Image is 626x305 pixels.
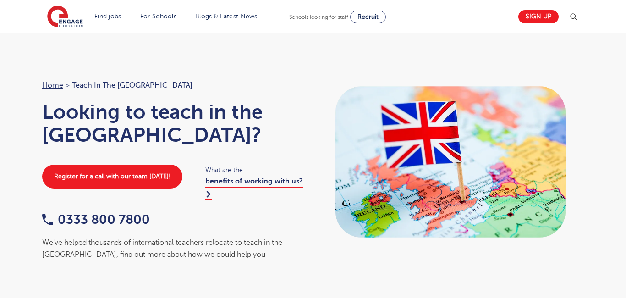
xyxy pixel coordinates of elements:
span: What are the [205,165,304,175]
a: 0333 800 7800 [42,212,150,227]
span: Teach in the [GEOGRAPHIC_DATA] [72,79,192,91]
a: Home [42,81,63,89]
span: Schools looking for staff [289,14,348,20]
img: Engage Education [47,6,83,28]
a: Blogs & Latest News [195,13,258,20]
a: benefits of working with us? [205,177,303,200]
span: > [66,81,70,89]
a: Register for a call with our team [DATE]! [42,165,182,189]
a: Find jobs [94,13,121,20]
span: Recruit [357,13,379,20]
nav: breadcrumb [42,79,304,91]
h1: Looking to teach in the [GEOGRAPHIC_DATA]? [42,100,304,146]
a: For Schools [140,13,176,20]
div: We've helped thousands of international teachers relocate to teach in the [GEOGRAPHIC_DATA], find... [42,237,304,261]
a: Recruit [350,11,386,23]
a: Sign up [518,10,559,23]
